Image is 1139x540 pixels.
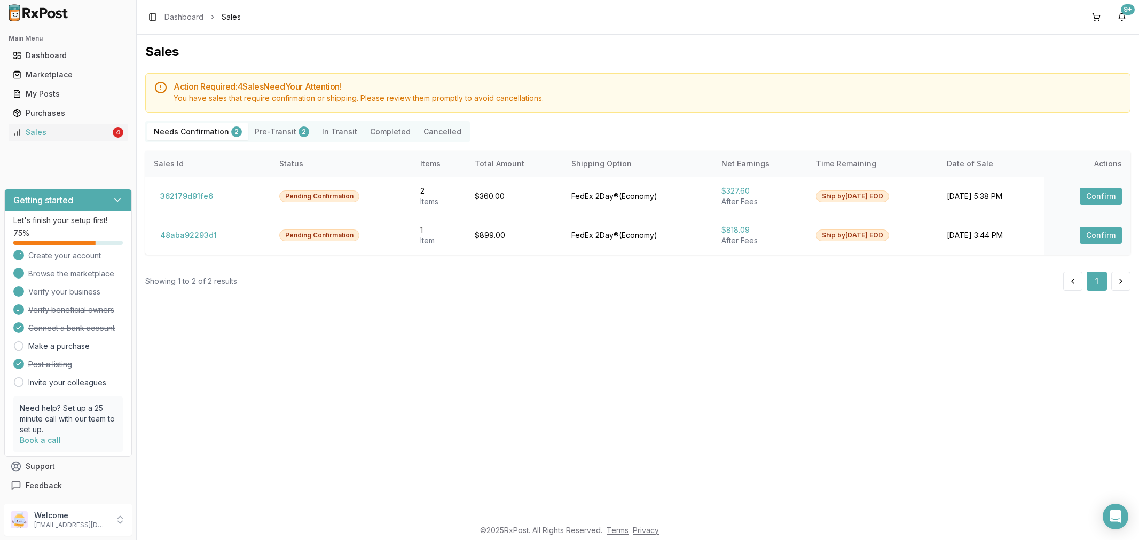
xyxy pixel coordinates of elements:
[13,69,123,80] div: Marketplace
[164,12,241,22] nav: breadcrumb
[417,123,468,140] button: Cancelled
[721,235,799,246] div: After Fees
[1087,272,1107,291] button: 1
[113,127,123,138] div: 4
[9,46,128,65] a: Dashboard
[28,341,90,352] a: Make a purchase
[816,229,889,241] div: Ship by [DATE] EOD
[1080,227,1122,244] button: Confirm
[174,82,1121,91] h5: Action Required: 4 Sale s Need Your Attention!
[1121,4,1135,15] div: 9+
[571,191,704,202] div: FedEx 2Day® ( Economy )
[1080,188,1122,205] button: Confirm
[28,323,115,333] span: Connect a bank account
[9,34,128,43] h2: Main Menu
[4,105,132,122] button: Purchases
[9,104,128,123] a: Purchases
[34,521,108,529] p: [EMAIL_ADDRESS][DOMAIN_NAME]
[4,85,132,102] button: My Posts
[164,12,203,22] a: Dashboard
[13,127,111,138] div: Sales
[4,47,132,64] button: Dashboard
[633,526,659,535] a: Privacy
[721,225,799,235] div: $818.09
[4,457,132,476] button: Support
[13,50,123,61] div: Dashboard
[364,123,417,140] button: Completed
[28,377,106,388] a: Invite your colleagues
[466,151,563,177] th: Total Amount
[947,191,1036,202] div: [DATE] 5:38 PM
[807,151,938,177] th: Time Remaining
[222,12,241,22] span: Sales
[420,196,458,207] div: Item s
[571,230,704,241] div: FedEx 2Day® ( Economy )
[420,225,458,235] div: 1
[475,191,554,202] div: $360.00
[28,287,100,297] span: Verify your business
[1113,9,1130,26] button: 9+
[279,229,359,241] div: Pending Confirmation
[4,476,132,495] button: Feedback
[147,123,248,140] button: Needs Confirmation
[9,65,128,84] a: Marketplace
[13,215,123,226] p: Let's finish your setup first!
[713,151,807,177] th: Net Earnings
[4,124,132,141] button: Sales4
[20,435,61,444] a: Book a call
[145,276,237,287] div: Showing 1 to 2 of 2 results
[607,526,629,535] a: Terms
[13,228,29,239] span: 75 %
[271,151,412,177] th: Status
[816,190,889,202] div: Ship by [DATE] EOD
[420,235,458,246] div: Item
[231,126,242,137] div: 2
[412,151,466,177] th: Items
[4,66,132,83] button: Marketplace
[279,190,359,202] div: Pending Confirmation
[28,250,101,261] span: Create your account
[174,93,1121,104] div: You have sales that require confirmation or shipping. Please review them promptly to avoid cancel...
[13,194,73,207] h3: Getting started
[4,4,73,21] img: RxPost Logo
[28,359,72,370] span: Post a listing
[20,403,116,435] p: Need help? Set up a 25 minute call with our team to set up.
[154,227,223,244] button: 48aba92293d1
[145,43,1130,60] h1: Sales
[475,230,554,241] div: $899.00
[13,108,123,118] div: Purchases
[28,305,114,315] span: Verify beneficial owners
[34,510,108,521] p: Welcome
[721,196,799,207] div: After Fees
[1103,504,1128,529] div: Open Intercom Messenger
[11,511,28,528] img: User avatar
[9,123,128,142] a: Sales4
[13,89,123,99] div: My Posts
[26,480,62,491] span: Feedback
[938,151,1044,177] th: Date of Sale
[154,188,219,205] button: 362179d91fe6
[563,151,712,177] th: Shipping Option
[145,151,271,177] th: Sales Id
[420,186,458,196] div: 2
[248,123,316,140] button: Pre-Transit
[28,268,114,279] span: Browse the marketplace
[721,186,799,196] div: $327.60
[1044,151,1130,177] th: Actions
[299,126,309,137] div: 2
[316,123,364,140] button: In Transit
[9,84,128,104] a: My Posts
[947,230,1036,241] div: [DATE] 3:44 PM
